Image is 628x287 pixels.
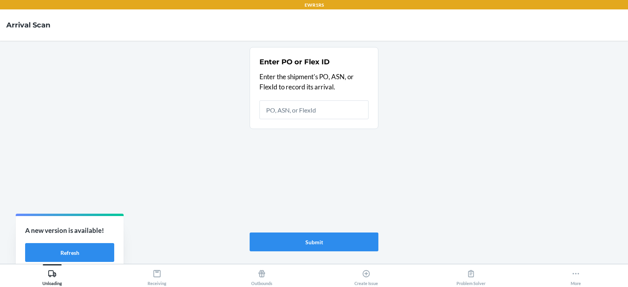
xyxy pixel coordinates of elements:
h4: Arrival Scan [6,20,50,30]
button: More [523,264,628,286]
input: PO, ASN, or FlexId [259,100,369,119]
button: Refresh [25,243,114,262]
div: Outbounds [251,266,272,286]
div: More [571,266,581,286]
button: Receiving [105,264,210,286]
h2: Enter PO or Flex ID [259,57,330,67]
div: Problem Solver [456,266,486,286]
button: Problem Solver [419,264,524,286]
button: Outbounds [209,264,314,286]
p: EWR1RS [305,2,324,9]
p: A new version is available! [25,225,114,236]
p: Enter the shipment's PO, ASN, or FlexId to record its arrival. [259,72,369,92]
div: Unloading [42,266,62,286]
div: Receiving [148,266,166,286]
div: Create Issue [354,266,378,286]
button: Submit [250,233,378,251]
button: Create Issue [314,264,419,286]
